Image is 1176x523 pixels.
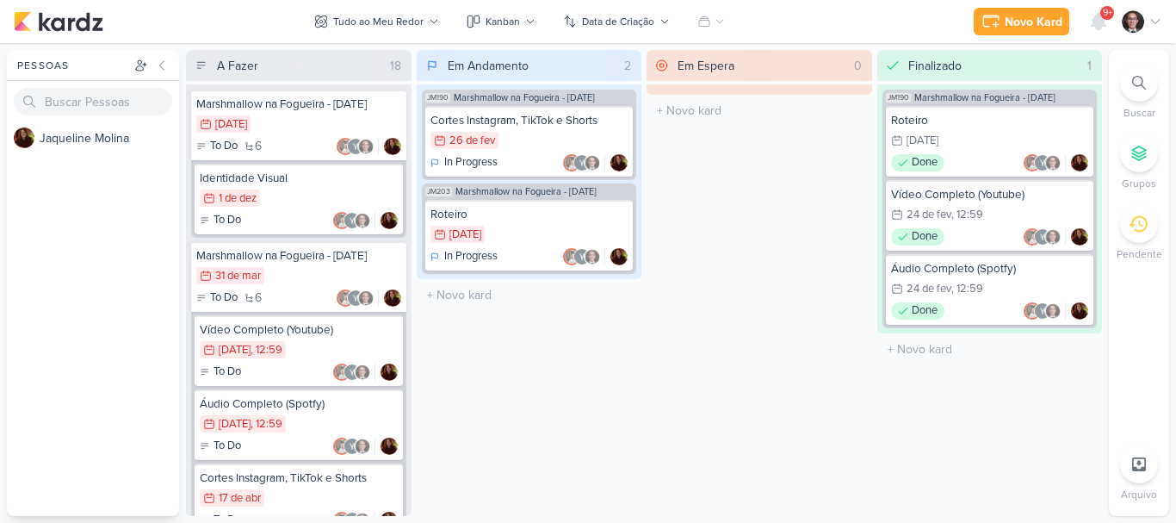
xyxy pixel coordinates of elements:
[1024,302,1041,320] img: Cezar Giusti
[255,140,262,153] span: 6
[1080,57,1099,75] div: 1
[891,302,944,320] div: Done
[214,212,241,229] p: To Do
[584,248,601,265] img: Humberto Piedade
[425,93,450,103] span: JM190
[196,97,401,112] div: Marshmallow na Fogueira - Fevereiro 2025
[1044,154,1061,171] img: Humberto Piedade
[1109,64,1169,121] li: Ctrl + F
[951,209,983,221] div: , 12:59
[912,228,938,246] p: Done
[219,193,257,204] div: 1 de dez
[215,271,261,282] div: 31 de mar
[333,438,350,455] img: Cezar Giusti
[908,57,962,75] div: Finalizado
[14,88,172,115] input: Buscar Pessoas
[430,207,628,222] div: Roteiro
[333,364,350,381] img: Cezar Giusti
[1024,154,1066,171] div: Colaboradores: Cezar Giusti, Yasmin Marchiori, Humberto Piedade
[1071,302,1088,320] div: Responsável: Jaqueline Molina
[384,290,401,307] img: Jaqueline Molina
[430,248,498,265] div: In Progress
[333,212,350,229] img: Cezar Giusti
[381,212,398,229] img: Jaqueline Molina
[1034,228,1051,246] img: Yasmin Marchiori
[219,345,251,356] div: [DATE]
[200,171,398,186] div: Identidade Visual
[337,290,354,307] img: Cezar Giusti
[891,154,944,171] div: Done
[678,57,734,75] div: Em Espera
[200,470,398,486] div: Cortes Instagram, TikTok e Shorts
[214,364,241,381] p: To Do
[610,154,628,171] div: Responsável: Jaqueline Molina
[914,93,1055,103] span: Marshmallow na Fogueira - Fevereiro 2025
[1044,302,1061,320] img: Humberto Piedade
[1071,302,1088,320] img: Jaqueline Molina
[251,419,282,430] div: , 12:59
[448,57,529,75] div: Em Andamento
[381,212,398,229] div: Responsável: Jaqueline Molina
[14,11,103,32] img: kardz.app
[886,93,911,103] span: JM190
[650,98,869,123] input: + Novo kard
[1034,154,1051,171] img: Yasmin Marchiori
[891,187,1089,202] div: Vídeo Completo (Youtube)
[1071,154,1088,171] img: Jaqueline Molina
[1117,246,1162,262] p: Pendente
[1024,228,1041,246] img: Cezar Giusti
[384,138,401,155] div: Responsável: Jaqueline Molina
[563,248,580,265] img: Cezar Giusti
[455,187,597,196] span: Marshmallow na Fogueira - Março 2025
[200,438,241,455] div: To Do
[383,57,408,75] div: 18
[430,113,628,128] div: Cortes Instagram, TikTok e Shorts
[610,248,628,265] div: Responsável: Jaqueline Molina
[215,119,247,130] div: [DATE]
[454,93,595,103] span: Marshmallow na Fogueira - Fevereiro 2025
[1044,228,1061,246] img: Humberto Piedade
[200,364,241,381] div: To Do
[847,57,869,75] div: 0
[196,248,401,264] div: Marshmallow na Fogueira - Março 2025
[1024,154,1041,171] img: Cezar Giusti
[384,138,401,155] img: Jaqueline Molina
[210,138,238,155] p: To Do
[196,290,238,307] div: To Do
[573,248,591,265] img: Yasmin Marchiori
[381,438,398,455] div: Responsável: Jaqueline Molina
[354,438,371,455] img: Humberto Piedade
[425,187,452,196] span: JM203
[449,229,481,240] div: [DATE]
[610,248,628,265] img: Jaqueline Molina
[617,57,638,75] div: 2
[354,364,371,381] img: Humberto Piedade
[584,154,601,171] img: Humberto Piedade
[381,364,398,381] img: Jaqueline Molina
[354,212,371,229] img: Humberto Piedade
[907,209,951,221] div: 24 de fev
[381,364,398,381] div: Responsável: Jaqueline Molina
[891,228,944,246] div: Done
[200,396,398,412] div: Áudio Completo (Spotfy)
[1024,228,1066,246] div: Colaboradores: Cezar Giusti, Yasmin Marchiori, Humberto Piedade
[951,283,983,295] div: , 12:59
[333,212,375,229] div: Colaboradores: Cezar Giusti, Yasmin Marchiori, Humberto Piedade
[40,129,179,147] div: J a q u e l i n e M o l i n a
[420,283,639,308] input: + Novo kard
[1071,228,1088,246] div: Responsável: Jaqueline Molina
[1024,302,1066,320] div: Colaboradores: Cezar Giusti, Yasmin Marchiori, Humberto Piedade
[333,364,375,381] div: Colaboradores: Cezar Giusti, Yasmin Marchiori, Humberto Piedade
[344,364,361,381] img: Yasmin Marchiori
[610,154,628,171] img: Jaqueline Molina
[563,154,580,171] img: Cezar Giusti
[214,438,241,455] p: To Do
[219,419,251,430] div: [DATE]
[337,138,379,155] div: Colaboradores: Cezar Giusti, Yasmin Marchiori, Humberto Piedade
[1122,176,1156,191] p: Grupos
[200,212,241,229] div: To Do
[255,292,262,304] span: 6
[344,212,361,229] img: Yasmin Marchiori
[1103,6,1112,20] span: 9+
[912,154,938,171] p: Done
